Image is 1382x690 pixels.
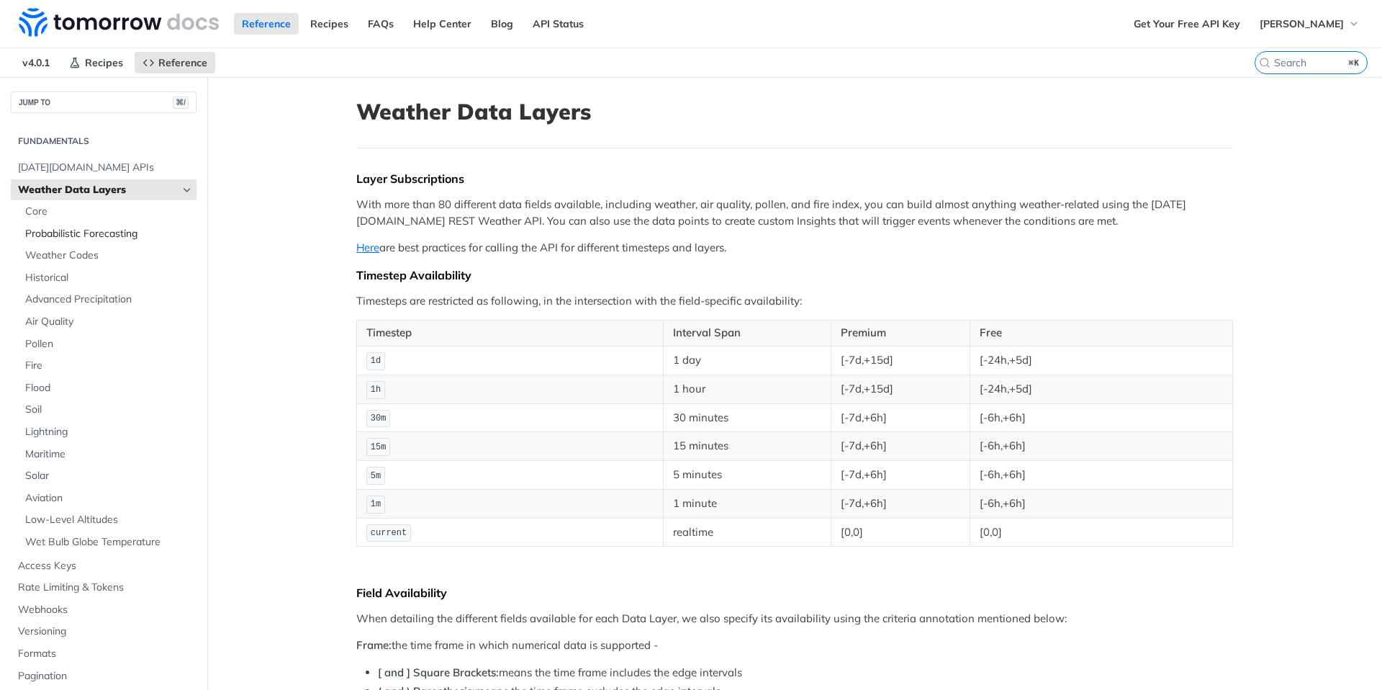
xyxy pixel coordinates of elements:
[371,528,407,538] span: current
[831,375,970,403] td: [-7d,+15d]
[378,665,1233,681] li: means the time frame includes the edge intervals
[970,375,1232,403] td: [-24h,+5d]
[371,413,387,424] span: 30m
[663,518,831,547] td: realtime
[831,461,970,490] td: [-7d,+6h]
[525,13,592,35] a: API Status
[18,377,197,399] a: Flood
[1259,57,1270,68] svg: Search
[11,555,197,577] a: Access Keys
[970,403,1232,432] td: [-6h,+6h]
[1252,13,1368,35] button: [PERSON_NAME]
[970,518,1232,547] td: [0,0]
[831,321,970,346] th: Premium
[25,205,193,219] span: Core
[11,643,197,665] a: Formats
[970,432,1232,461] td: [-6h,+6h]
[18,161,193,175] span: [DATE][DOMAIN_NAME] APIs
[18,532,197,553] a: Wet Bulb Globe Temperature
[18,333,197,355] a: Pollen
[25,381,193,395] span: Flood
[1345,55,1363,70] kbd: ⌘K
[371,499,381,509] span: 1m
[11,157,197,179] a: [DATE][DOMAIN_NAME] APIs
[18,245,197,266] a: Weather Codes
[11,179,197,201] a: Weather Data LayersHide subpages for Weather Data Layers
[831,518,970,547] td: [0,0]
[18,355,197,377] a: Fire
[1126,13,1248,35] a: Get Your Free API Key
[378,666,499,679] strong: [ and ] Square Brackets:
[18,183,178,197] span: Weather Data Layers
[25,248,193,263] span: Weather Codes
[18,201,197,223] a: Core
[158,56,207,69] span: Reference
[11,599,197,621] a: Webhooks
[25,425,193,439] span: Lightning
[302,13,356,35] a: Recipes
[663,375,831,403] td: 1 hour
[483,13,521,35] a: Blog
[18,509,197,531] a: Low-Level Altitudes
[371,442,387,452] span: 15m
[11,621,197,642] a: Versioning
[970,346,1232,375] td: [-24h,+5d]
[25,491,193,506] span: Aviation
[831,489,970,518] td: [-7d,+6h]
[663,346,831,375] td: 1 day
[18,421,197,443] a: Lightning
[25,227,193,241] span: Probabilistic Forecasting
[831,403,970,432] td: [-7d,+6h]
[25,315,193,329] span: Air Quality
[18,223,197,245] a: Probabilistic Forecasting
[356,171,1233,186] div: Layer Subscriptions
[19,8,219,37] img: Tomorrow.io Weather API Docs
[181,184,193,196] button: Hide subpages for Weather Data Layers
[25,403,193,417] span: Soil
[356,241,379,254] a: Here
[18,399,197,421] a: Soil
[18,603,193,617] span: Webhooks
[11,135,197,148] h2: Fundamentals
[356,99,1233,125] h1: Weather Data Layers
[18,267,197,289] a: Historical
[970,461,1232,490] td: [-6h,+6h]
[356,637,1233,654] p: the time frame in which numerical data is supported -
[663,432,831,461] td: 15 minutes
[663,461,831,490] td: 5 minutes
[18,311,197,333] a: Air Quality
[25,535,193,550] span: Wet Bulb Globe Temperature
[25,513,193,527] span: Low-Level Altitudes
[234,13,299,35] a: Reference
[371,385,381,395] span: 1h
[25,447,193,462] span: Maritime
[85,56,123,69] span: Recipes
[18,488,197,509] a: Aviation
[25,469,193,483] span: Solar
[831,346,970,375] td: [-7d,+15d]
[18,289,197,310] a: Advanced Precipitation
[970,321,1232,346] th: Free
[25,292,193,307] span: Advanced Precipitation
[135,52,215,73] a: Reference
[356,268,1233,282] div: Timestep Availability
[663,489,831,518] td: 1 minute
[356,611,1233,627] p: When detailing the different fields available for each Data Layer, we also specify its availabili...
[356,586,1233,600] div: Field Availability
[405,13,479,35] a: Help Center
[970,489,1232,518] td: [-6h,+6h]
[371,356,381,366] span: 1d
[18,624,193,639] span: Versioning
[11,91,197,113] button: JUMP TO⌘/
[11,577,197,599] a: Rate Limiting & Tokens
[25,337,193,351] span: Pollen
[18,559,193,573] span: Access Keys
[18,647,193,661] span: Formats
[356,293,1233,310] p: Timesteps are restricted as following, in the intersection with the field-specific availability:
[831,432,970,461] td: [-7d,+6h]
[11,666,197,687] a: Pagination
[1260,17,1344,30] span: [PERSON_NAME]
[663,321,831,346] th: Interval Span
[18,444,197,465] a: Maritime
[356,240,1233,256] p: are best practices for calling the API for different timesteps and layers.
